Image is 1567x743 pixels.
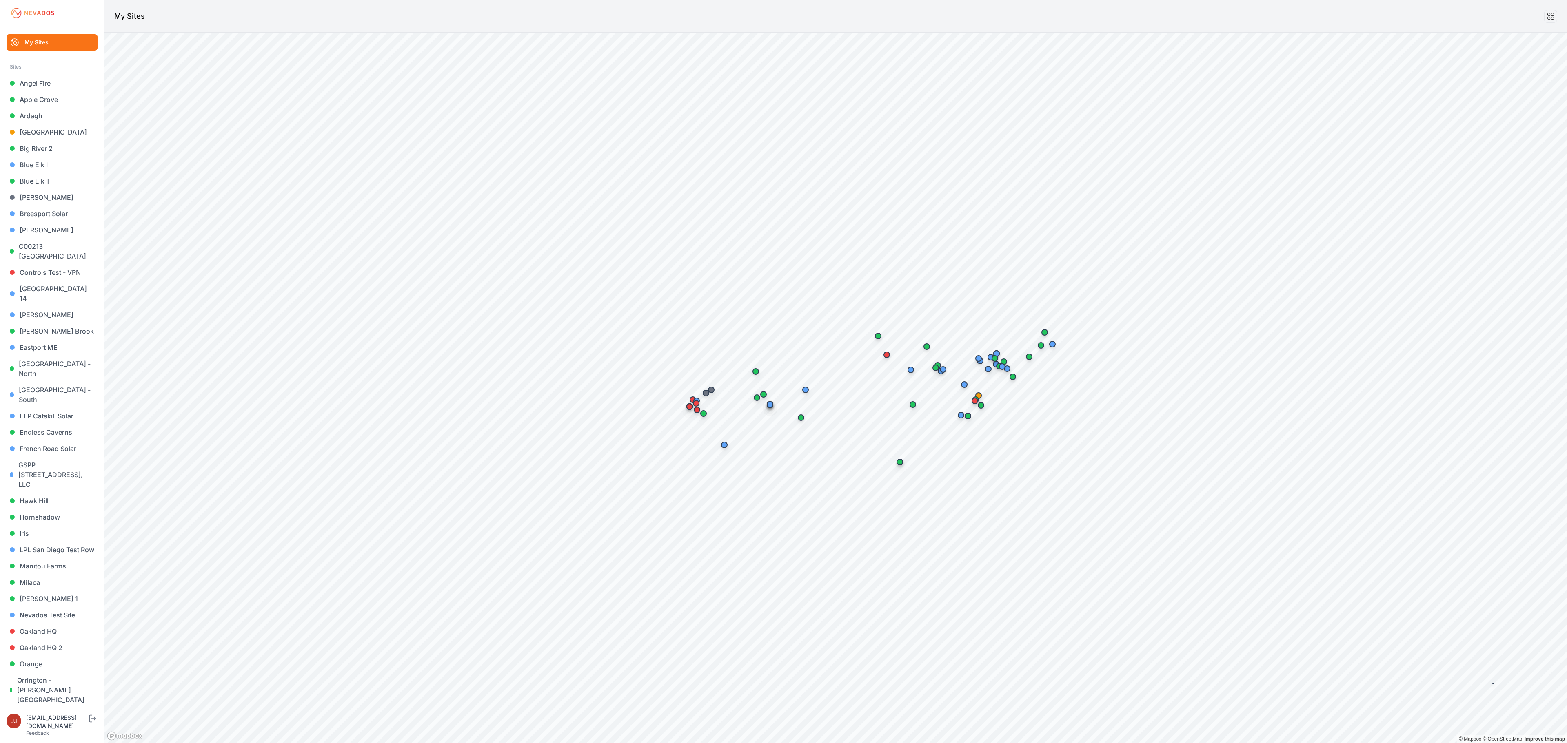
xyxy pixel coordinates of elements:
[793,409,809,426] div: Map marker
[7,206,98,222] a: Breesport Solar
[953,407,969,423] div: Map marker
[928,360,944,376] div: Map marker
[7,656,98,672] a: Orange
[26,730,49,736] a: Feedback
[7,323,98,339] a: [PERSON_NAME] Brook
[7,91,98,108] a: Apple Grove
[7,574,98,590] a: Milaca
[7,639,98,656] a: Oakland HQ 2
[996,354,1012,370] div: Map marker
[703,382,719,398] div: Map marker
[7,75,98,91] a: Angel Fire
[7,173,98,189] a: Blue Elk II
[10,62,94,72] div: Sites
[1483,736,1522,742] a: OpenStreetMap
[762,396,778,413] div: Map marker
[7,623,98,639] a: Oakland HQ
[114,11,145,22] h1: My Sites
[7,542,98,558] a: LPL San Diego Test Row
[988,345,1005,362] div: Map marker
[688,395,704,411] div: Map marker
[7,238,98,264] a: C00213 [GEOGRAPHIC_DATA]
[7,408,98,424] a: ELP Catskill Solar
[688,393,705,409] div: Map marker
[755,386,772,402] div: Map marker
[967,393,983,409] div: Map marker
[7,509,98,525] a: Hornshadow
[7,525,98,542] a: Iris
[905,396,921,413] div: Map marker
[7,339,98,356] a: Eastport ME
[7,590,98,607] a: [PERSON_NAME] 1
[1005,369,1021,385] div: Map marker
[698,385,714,401] div: Map marker
[1033,337,1049,354] div: Map marker
[1037,324,1053,341] div: Map marker
[7,140,98,157] a: Big River 2
[930,357,946,374] div: Map marker
[7,356,98,382] a: [GEOGRAPHIC_DATA] - North
[7,457,98,493] a: GSPP [STREET_ADDRESS], LLC
[983,349,999,365] div: Map marker
[7,672,98,708] a: Orrington - [PERSON_NAME][GEOGRAPHIC_DATA]
[994,358,1010,375] div: Map marker
[987,350,1003,367] div: Map marker
[7,124,98,140] a: [GEOGRAPHIC_DATA]
[685,391,701,408] div: Map marker
[748,363,764,380] div: Map marker
[7,493,98,509] a: Hawk Hill
[956,376,972,393] div: Map marker
[970,387,987,404] div: Map marker
[797,382,814,398] div: Map marker
[7,281,98,307] a: [GEOGRAPHIC_DATA] 14
[7,424,98,440] a: Endless Caverns
[7,382,98,408] a: [GEOGRAPHIC_DATA] - South
[26,714,87,730] div: [EMAIL_ADDRESS][DOMAIN_NAME]
[716,437,732,453] div: Map marker
[7,714,21,728] img: luke.beaumont@nevados.solar
[7,607,98,623] a: Nevados Test Site
[7,558,98,574] a: Manitou Farms
[919,338,935,355] div: Map marker
[681,398,698,415] div: Map marker
[892,454,908,470] div: Map marker
[903,362,919,378] div: Map marker
[970,350,987,367] div: Map marker
[968,391,984,408] div: Map marker
[1525,736,1565,742] a: Map feedback
[1021,349,1037,365] div: Map marker
[7,157,98,173] a: Blue Elk I
[7,307,98,323] a: [PERSON_NAME]
[7,108,98,124] a: Ardagh
[870,328,886,344] div: Map marker
[7,34,98,51] a: My Sites
[104,33,1567,743] canvas: Map
[749,389,765,406] div: Map marker
[10,7,55,20] img: Nevados
[107,731,143,741] a: Mapbox logo
[879,347,895,363] div: Map marker
[7,264,98,281] a: Controls Test - VPN
[7,222,98,238] a: [PERSON_NAME]
[1459,736,1481,742] a: Mapbox
[980,361,997,377] div: Map marker
[1044,336,1061,352] div: Map marker
[960,408,976,424] div: Map marker
[7,189,98,206] a: [PERSON_NAME]
[7,440,98,457] a: French Road Solar
[935,361,951,378] div: Map marker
